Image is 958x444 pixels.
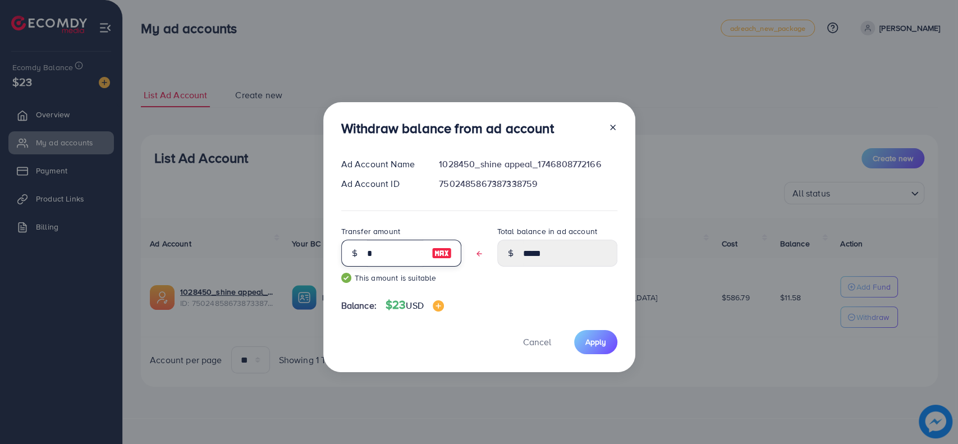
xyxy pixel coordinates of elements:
[341,226,400,237] label: Transfer amount
[497,226,597,237] label: Total balance in ad account
[430,158,626,171] div: 1028450_shine appeal_1746808772166
[341,272,461,283] small: This amount is suitable
[341,273,351,283] img: guide
[332,177,430,190] div: Ad Account ID
[509,330,565,354] button: Cancel
[433,300,444,312] img: image
[386,298,444,312] h4: $23
[341,120,554,136] h3: Withdraw balance from ad account
[430,177,626,190] div: 7502485867387338759
[406,299,423,312] span: USD
[523,336,551,348] span: Cancel
[585,336,606,347] span: Apply
[332,158,430,171] div: Ad Account Name
[432,246,452,260] img: image
[341,299,377,312] span: Balance:
[574,330,617,354] button: Apply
